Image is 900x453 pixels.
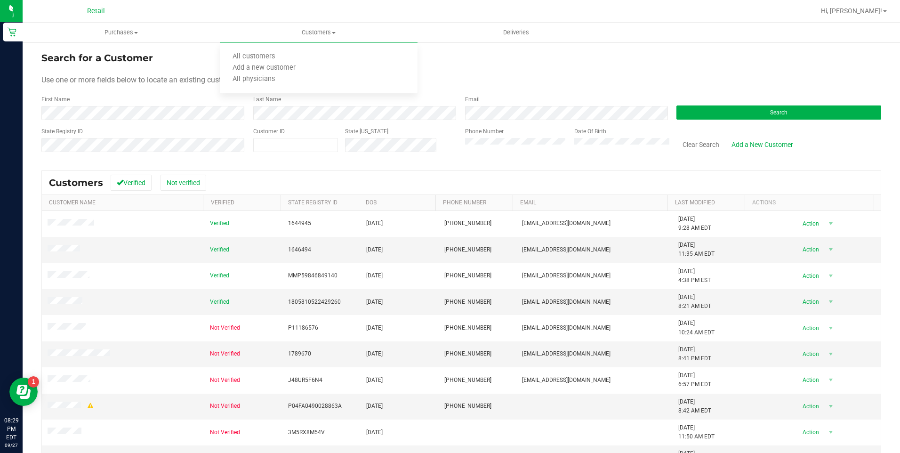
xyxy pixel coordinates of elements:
a: Customer Name [49,199,96,206]
span: MMP59846849140 [288,271,337,280]
span: [DATE] [366,349,383,358]
span: All customers [220,53,288,61]
span: [EMAIL_ADDRESS][DOMAIN_NAME] [522,219,611,228]
span: [PHONE_NUMBER] [444,298,491,307]
button: Verified [111,175,152,191]
span: [DATE] [366,219,383,228]
span: 1646494 [288,245,311,254]
span: Not Verified [210,376,240,385]
span: [PHONE_NUMBER] [444,324,491,332]
div: Warning - Level 1 [86,402,95,411]
span: [DATE] 9:28 AM EDT [678,215,711,233]
span: select [825,373,837,387]
span: Add a new customer [220,64,308,72]
span: select [825,426,837,439]
span: Verified [210,219,229,228]
span: 1789670 [288,349,311,358]
span: Not Verified [210,428,240,437]
label: Last Name [253,95,281,104]
span: select [825,322,837,335]
a: State Registry Id [288,199,337,206]
span: Purchases [23,28,219,37]
span: [PHONE_NUMBER] [444,402,491,411]
inline-svg: Retail [7,27,16,37]
span: P04FA0490028863A [288,402,342,411]
span: Action [795,243,825,256]
span: 1644945 [288,219,311,228]
span: select [825,400,837,413]
span: select [825,217,837,230]
span: [DATE] [366,298,383,307]
span: [PHONE_NUMBER] [444,219,491,228]
span: Not Verified [210,349,240,358]
span: Deliveries [490,28,542,37]
span: Search for a Customer [41,52,153,64]
span: Action [795,348,825,361]
span: [PHONE_NUMBER] [444,245,491,254]
span: Use one or more fields below to locate an existing customer. [41,75,240,84]
span: [PHONE_NUMBER] [444,349,491,358]
span: Action [795,400,825,413]
span: [DATE] 4:38 PM EST [678,267,711,285]
span: J48UR5F6N4 [288,376,322,385]
span: [EMAIL_ADDRESS][DOMAIN_NAME] [522,245,611,254]
label: Phone Number [465,127,504,136]
span: [EMAIL_ADDRESS][DOMAIN_NAME] [522,324,611,332]
span: Action [795,217,825,230]
span: [DATE] [366,376,383,385]
span: [EMAIL_ADDRESS][DOMAIN_NAME] [522,298,611,307]
span: [DATE] 10:24 AM EDT [678,319,715,337]
label: State [US_STATE] [345,127,388,136]
span: Retail [87,7,105,15]
span: [PHONE_NUMBER] [444,376,491,385]
a: Purchases [23,23,220,42]
span: [PHONE_NUMBER] [444,271,491,280]
a: Phone Number [443,199,486,206]
label: Date Of Birth [574,127,606,136]
a: Add a New Customer [725,137,799,153]
span: select [825,295,837,308]
span: Action [795,373,825,387]
iframe: Resource center [9,378,38,406]
button: Search [676,105,881,120]
span: Verified [210,245,229,254]
span: Hi, [PERSON_NAME]! [821,7,882,15]
p: 09/27 [4,442,18,449]
span: [EMAIL_ADDRESS][DOMAIN_NAME] [522,376,611,385]
span: select [825,269,837,283]
button: Clear Search [676,137,725,153]
span: Action [795,269,825,283]
a: Last Modified [675,199,715,206]
span: Verified [210,298,229,307]
span: select [825,243,837,256]
span: Action [795,322,825,335]
span: [EMAIL_ADDRESS][DOMAIN_NAME] [522,271,611,280]
button: Not verified [161,175,206,191]
a: Email [520,199,536,206]
span: [DATE] 8:21 AM EDT [678,293,711,311]
span: [DATE] [366,402,383,411]
span: [DATE] [366,324,383,332]
label: State Registry ID [41,127,83,136]
a: Customers All customers Add a new customer All physicians [220,23,417,42]
span: Search [770,109,787,116]
iframe: Resource center unread badge [28,376,39,388]
span: P11186576 [288,324,318,332]
span: Action [795,426,825,439]
span: select [825,348,837,361]
span: All physicians [220,75,288,83]
a: Deliveries [418,23,615,42]
span: [DATE] 8:42 AM EDT [678,397,711,415]
span: Customers [49,177,103,188]
span: [DATE] [366,271,383,280]
a: DOB [366,199,377,206]
span: [DATE] 6:57 PM EDT [678,371,711,389]
span: Verified [210,271,229,280]
span: [DATE] 11:35 AM EDT [678,241,715,259]
span: Not Verified [210,402,240,411]
label: Email [465,95,480,104]
span: [DATE] 11:50 AM EDT [678,423,715,441]
div: Actions [752,199,870,206]
label: Customer ID [253,127,285,136]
